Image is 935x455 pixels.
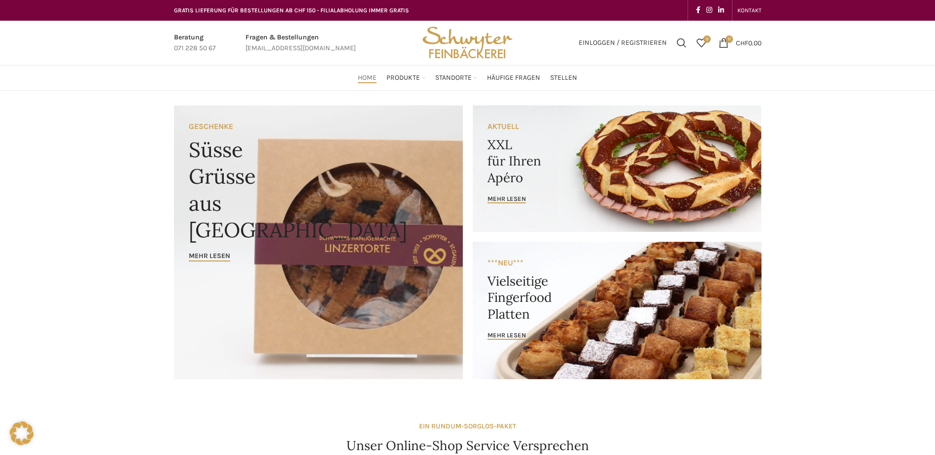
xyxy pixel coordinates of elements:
[737,0,762,20] a: KONTAKT
[473,242,762,379] a: Banner link
[703,35,711,43] span: 0
[550,73,577,83] span: Stellen
[732,0,766,20] div: Secondary navigation
[419,422,516,430] strong: EIN RUNDUM-SORGLOS-PAKET
[174,32,216,54] a: Infobox link
[703,3,715,17] a: Instagram social link
[693,3,703,17] a: Facebook social link
[435,73,472,83] span: Standorte
[714,33,766,53] a: 0 CHF0.00
[386,73,420,83] span: Produkte
[487,73,540,83] span: Häufige Fragen
[692,33,711,53] a: 0
[550,68,577,88] a: Stellen
[487,68,540,88] a: Häufige Fragen
[358,68,377,88] a: Home
[579,39,667,46] span: Einloggen / Registrieren
[672,33,692,53] a: Suchen
[692,33,711,53] div: Meine Wunschliste
[245,32,356,54] a: Infobox link
[174,105,463,379] a: Banner link
[174,7,409,14] span: GRATIS LIEFERUNG FÜR BESTELLUNGEN AB CHF 150 - FILIALABHOLUNG IMMER GRATIS
[358,73,377,83] span: Home
[736,38,762,47] bdi: 0.00
[736,38,748,47] span: CHF
[574,33,672,53] a: Einloggen / Registrieren
[386,68,425,88] a: Produkte
[419,38,516,46] a: Site logo
[419,21,516,65] img: Bäckerei Schwyter
[435,68,477,88] a: Standorte
[726,35,733,43] span: 0
[169,68,766,88] div: Main navigation
[715,3,727,17] a: Linkedin social link
[737,7,762,14] span: KONTAKT
[473,105,762,232] a: Banner link
[346,437,589,455] h4: Unser Online-Shop Service Versprechen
